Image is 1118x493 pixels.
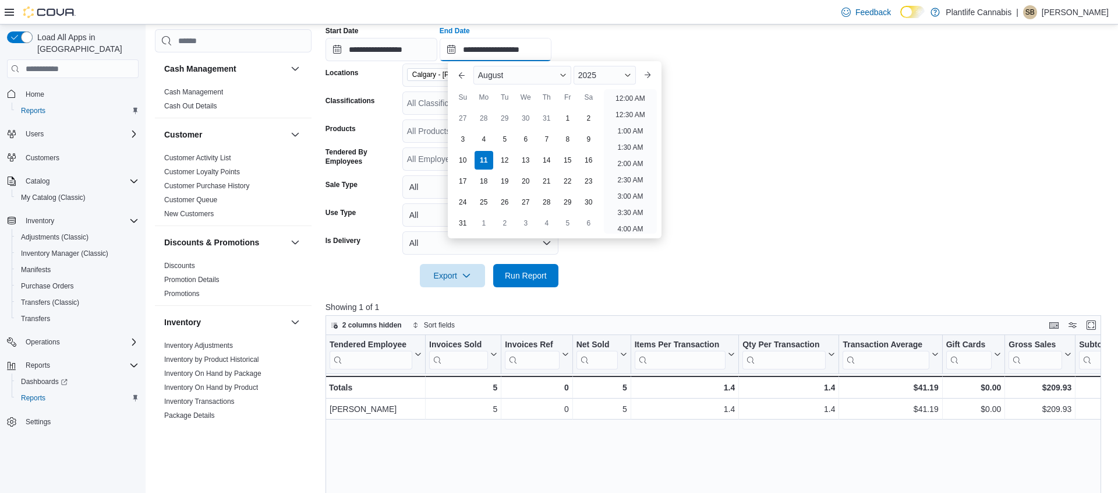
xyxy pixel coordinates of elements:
[429,381,497,395] div: 5
[505,381,568,395] div: 0
[429,340,488,351] div: Invoices Sold
[576,381,627,395] div: 5
[505,270,547,281] span: Run Report
[21,127,48,141] button: Users
[164,63,236,75] h3: Cash Management
[21,233,89,242] span: Adjustments (Classic)
[574,66,636,84] div: Button. Open the year selector. 2025 is currently selected.
[496,214,514,233] div: day-2
[21,150,139,165] span: Customers
[2,413,143,430] button: Settings
[164,101,217,111] span: Cash Out Details
[12,294,143,311] button: Transfers (Classic)
[475,193,493,212] div: day-25
[21,335,65,349] button: Operations
[537,109,556,128] div: day-31
[576,340,617,351] div: Net Sold
[164,383,258,392] a: Inventory On Hand by Product
[454,151,472,170] div: day-10
[21,314,50,323] span: Transfers
[613,222,648,236] li: 4:00 AM
[1066,318,1080,332] button: Display options
[516,172,535,191] div: day-20
[558,130,577,149] div: day-8
[558,88,577,107] div: Fr
[900,6,925,18] input: Dark Mode
[164,355,259,364] span: Inventory by Product Historical
[16,295,84,309] a: Transfers (Classic)
[288,235,302,249] button: Discounts & Promotions
[946,340,1001,369] button: Gift Cards
[604,89,657,234] ul: Time
[505,402,568,416] div: 0
[516,109,535,128] div: day-30
[16,246,139,260] span: Inventory Manager (Classic)
[26,153,59,163] span: Customers
[16,391,139,405] span: Reports
[454,109,472,128] div: day-27
[21,377,68,386] span: Dashboards
[26,129,44,139] span: Users
[26,216,54,226] span: Inventory
[164,290,200,298] a: Promotions
[613,140,648,154] li: 1:30 AM
[21,393,45,403] span: Reports
[576,340,627,369] button: Net Sold
[21,249,108,258] span: Inventory Manager (Classic)
[516,88,535,107] div: We
[505,340,559,351] div: Invoices Ref
[164,102,217,110] a: Cash Out Details
[537,88,556,107] div: Th
[326,68,359,78] label: Locations
[164,63,286,75] button: Cash Management
[1047,318,1061,332] button: Keyboard shortcuts
[496,130,514,149] div: day-5
[579,172,598,191] div: day-23
[611,108,650,122] li: 12:30 AM
[21,193,86,202] span: My Catalog (Classic)
[516,130,535,149] div: day-6
[326,38,437,61] input: Press the down key to open a popover containing a calendar.
[16,230,93,244] a: Adjustments (Classic)
[21,414,139,429] span: Settings
[1042,5,1109,19] p: [PERSON_NAME]
[946,402,1001,416] div: $0.00
[537,172,556,191] div: day-21
[843,340,938,369] button: Transaction Average
[164,168,240,176] a: Customer Loyalty Points
[742,340,826,369] div: Qty Per Transaction
[16,295,139,309] span: Transfers (Classic)
[900,18,901,19] span: Dark Mode
[537,151,556,170] div: day-14
[429,340,488,369] div: Invoices Sold
[402,175,558,199] button: All
[326,301,1109,313] p: Showing 1 of 1
[326,180,358,189] label: Sale Type
[855,6,891,18] span: Feedback
[579,109,598,128] div: day-2
[946,381,1001,395] div: $0.00
[408,318,459,332] button: Sort fields
[1016,5,1018,19] p: |
[21,151,64,165] a: Customers
[558,214,577,233] div: day-5
[164,167,240,177] span: Customer Loyalty Points
[742,340,826,351] div: Qty Per Transaction
[1009,340,1062,369] div: Gross Sales
[2,85,143,102] button: Home
[12,245,143,262] button: Inventory Manager (Classic)
[613,173,648,187] li: 2:30 AM
[1084,318,1098,332] button: Enter fullscreen
[454,214,472,233] div: day-31
[429,402,497,416] div: 5
[288,315,302,329] button: Inventory
[21,281,74,291] span: Purchase Orders
[429,340,497,369] button: Invoices Sold
[475,130,493,149] div: day-4
[326,147,398,166] label: Tendered By Employees
[613,157,648,171] li: 2:00 AM
[164,276,220,284] a: Promotion Details
[496,109,514,128] div: day-29
[164,411,215,420] span: Package Details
